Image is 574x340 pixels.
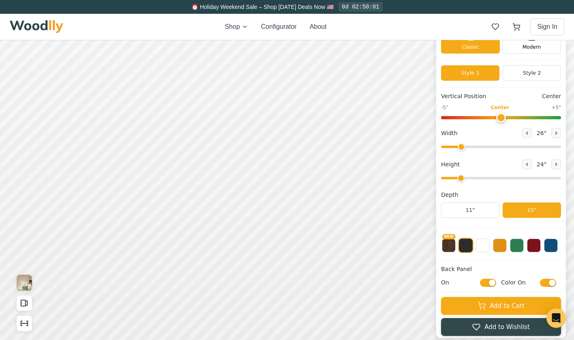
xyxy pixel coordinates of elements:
[441,11,515,24] h1: Click to rename
[527,241,541,255] button: Red
[17,278,32,294] img: Gallery
[16,278,32,294] button: View Gallery
[441,132,458,140] span: Width
[121,12,169,20] button: Pick Your Discount
[503,205,561,221] button: 15"
[503,68,561,84] button: Style 2
[441,281,476,290] span: On
[441,107,448,114] span: -5"
[501,281,536,290] span: Color On
[441,300,561,318] button: Add to Cart
[225,22,248,32] button: Shop
[442,237,455,242] span: NEW
[530,18,564,35] button: Sign In
[476,241,490,255] button: White
[441,321,561,339] button: Add to Wishlist
[480,281,496,289] input: On
[523,46,541,54] span: Modern
[510,241,524,255] button: Green
[261,22,297,32] button: Configurator
[552,107,561,114] span: +5"
[191,4,334,10] span: ⏰ Holiday Weekend Sale – Shop [DATE] Deals Now 🇺🇸
[458,241,473,256] button: Black
[535,163,548,172] span: 24 "
[441,268,561,276] h4: Back Panel
[542,95,561,103] span: Center
[16,318,32,334] button: Show Dimensions
[544,241,558,255] button: Blue
[535,132,548,140] span: 26 "
[442,241,456,255] button: NEW
[441,95,486,103] span: Vertical Position
[540,281,556,289] input: Color On
[546,308,566,328] div: Open Intercom Messenger
[338,2,382,12] div: 0d 02:50:01
[441,163,460,172] span: Height
[23,10,36,23] button: Toggle price visibility
[441,205,499,221] button: 11"
[90,10,118,22] button: 25% off
[310,22,327,32] button: About
[16,298,32,314] button: Open All Doors and Drawers
[493,241,507,255] button: Yellow
[462,46,479,54] span: Classic
[10,20,63,33] img: Woodlly
[441,68,499,84] button: Style 1
[441,194,458,202] span: Depth
[490,107,509,114] span: Center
